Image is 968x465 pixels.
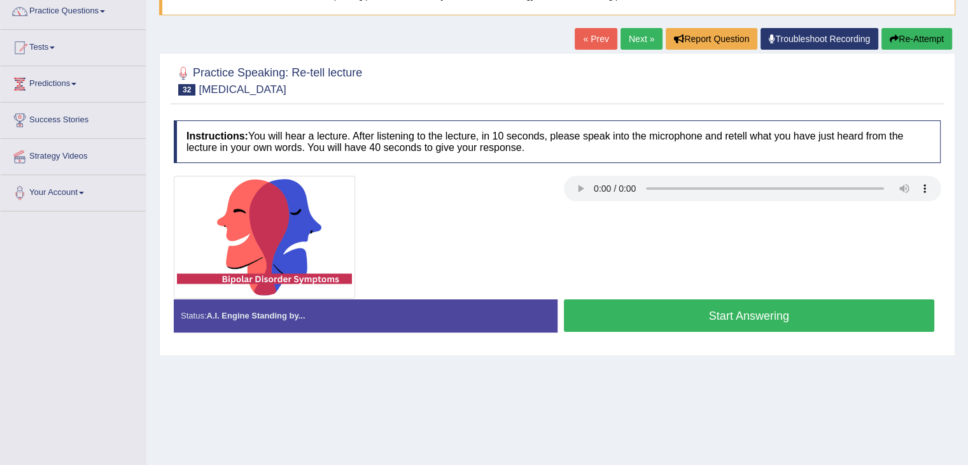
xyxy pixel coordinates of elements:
[1,30,146,62] a: Tests
[881,28,952,50] button: Re-Attempt
[761,28,878,50] a: Troubleshoot Recording
[575,28,617,50] a: « Prev
[1,175,146,207] a: Your Account
[174,299,558,332] div: Status:
[206,311,305,320] strong: A.I. Engine Standing by...
[1,103,146,134] a: Success Stories
[1,139,146,171] a: Strategy Videos
[199,83,286,96] small: [MEDICAL_DATA]
[174,120,941,163] h4: You will hear a lecture. After listening to the lecture, in 10 seconds, please speak into the mic...
[186,131,248,141] b: Instructions:
[1,66,146,98] a: Predictions
[178,84,195,96] span: 32
[621,28,663,50] a: Next »
[666,28,757,50] button: Report Question
[564,299,935,332] button: Start Answering
[174,64,362,96] h2: Practice Speaking: Re-tell lecture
